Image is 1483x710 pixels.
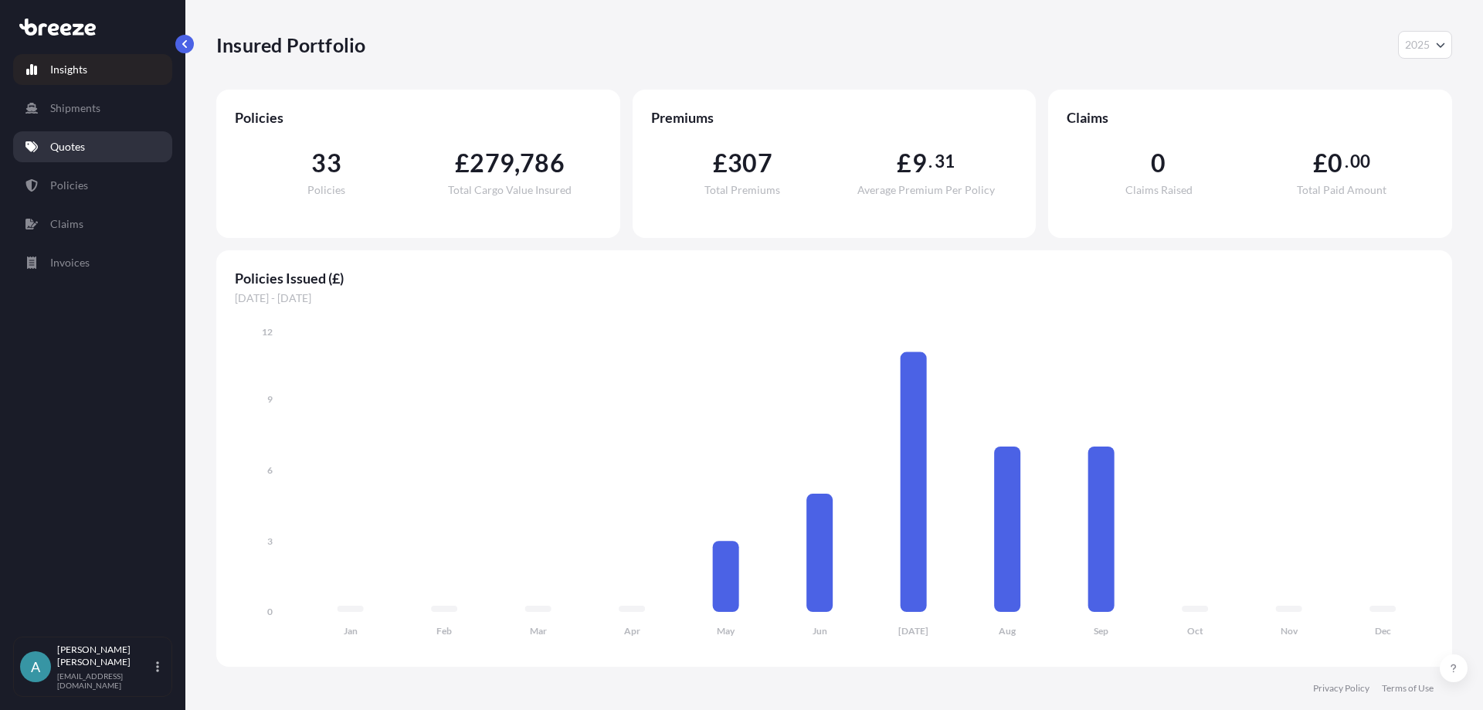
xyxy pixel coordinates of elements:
tspan: 6 [267,464,273,476]
a: Invoices [13,247,172,278]
a: Quotes [13,131,172,162]
tspan: 9 [267,393,273,405]
p: Invoices [50,255,90,270]
span: [DATE] - [DATE] [235,290,1434,306]
tspan: 0 [267,606,273,617]
tspan: [DATE] [898,625,928,637]
a: Shipments [13,93,172,124]
tspan: May [717,625,735,637]
span: Policies [235,108,602,127]
span: Average Premium Per Policy [857,185,995,195]
span: A [31,659,40,674]
tspan: Mar [530,625,547,637]
tspan: 3 [267,535,273,547]
p: Insights [50,62,87,77]
span: 31 [935,155,955,168]
span: 279 [470,151,514,175]
span: Premiums [651,108,1018,127]
span: , [514,151,520,175]
tspan: Oct [1187,625,1203,637]
a: Privacy Policy [1313,682,1369,695]
span: 2025 [1405,37,1430,53]
span: Total Cargo Value Insured [448,185,572,195]
tspan: Nov [1281,625,1298,637]
span: . [1345,155,1349,168]
p: Shipments [50,100,100,116]
span: £ [713,151,728,175]
span: Claims [1067,108,1434,127]
span: 0 [1328,151,1342,175]
a: Claims [13,209,172,239]
span: Policies [307,185,345,195]
p: Claims [50,216,83,232]
p: Policies [50,178,88,193]
span: £ [897,151,911,175]
tspan: Dec [1375,625,1391,637]
span: £ [1313,151,1328,175]
span: . [928,155,932,168]
span: 9 [912,151,927,175]
span: 0 [1151,151,1166,175]
tspan: Aug [999,625,1016,637]
tspan: Jun [813,625,827,637]
tspan: 12 [262,326,273,338]
span: 307 [728,151,772,175]
span: 786 [520,151,565,175]
p: [PERSON_NAME] [PERSON_NAME] [57,644,153,668]
a: Insights [13,54,172,85]
a: Policies [13,170,172,201]
tspan: Apr [624,625,640,637]
span: Policies Issued (£) [235,269,1434,287]
tspan: Sep [1094,625,1108,637]
span: Total Premiums [704,185,780,195]
tspan: Feb [436,625,452,637]
span: Total Paid Amount [1297,185,1386,195]
tspan: Jan [344,625,358,637]
span: Claims Raised [1125,185,1193,195]
span: 00 [1350,155,1370,168]
p: Quotes [50,139,85,155]
button: Year Selector [1398,31,1452,59]
span: 33 [311,151,341,175]
a: Terms of Use [1382,682,1434,695]
p: [EMAIL_ADDRESS][DOMAIN_NAME] [57,671,153,690]
span: £ [455,151,470,175]
p: Insured Portfolio [216,32,365,57]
